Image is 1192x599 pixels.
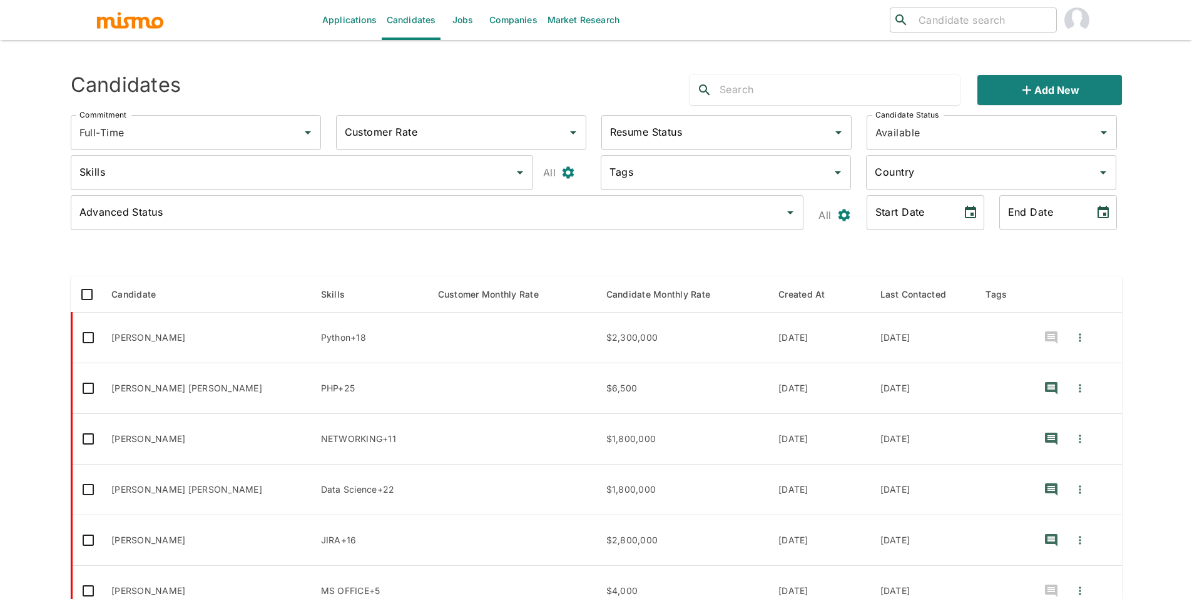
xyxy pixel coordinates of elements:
[438,287,555,302] span: Customer Monthly Rate
[71,73,181,98] h4: Candidates
[596,363,768,414] td: $6,500
[101,363,311,414] td: [PERSON_NAME] [PERSON_NAME]
[1091,200,1116,225] button: Choose date
[870,465,976,515] td: [DATE]
[321,382,418,395] p: PHP, Ruby, MySQL, Ionic, Node.js, Cassandra, ReactJS, React, Golang, JavaScript, Ruby on Rails, T...
[596,465,768,515] td: $1,800,000
[111,287,172,302] span: Candidate
[1066,475,1094,505] button: Quick Actions
[782,204,799,221] button: Open
[596,313,768,363] td: $2,300,000
[690,75,720,105] button: search
[1064,8,1089,33] img: Paola Pacheco
[321,483,418,496] p: Data Science, Citrix, SAP, VPN, Agile, SCRUM, Nagios, Change Management, Vmware, JIRA, ServiceNow...
[606,287,727,302] span: Candidate Monthly Rate
[1066,525,1094,555] button: Quick Actions
[1036,525,1066,555] button: recent-notes
[101,515,311,566] td: [PERSON_NAME]
[976,276,1026,313] th: Tags
[96,11,165,29] img: logo
[778,287,842,302] span: Created At
[958,200,983,225] button: Choose date
[596,515,768,566] td: $2,800,000
[596,414,768,465] td: $1,800,000
[830,124,847,141] button: Open
[299,124,317,141] button: Open
[977,75,1121,105] button: Add new
[1066,323,1094,353] button: Quick Actions
[870,363,976,414] td: [DATE]
[1066,373,1094,403] button: Quick Actions
[1066,424,1094,454] button: Quick Actions
[1036,373,1066,403] button: recent-notes
[1036,475,1066,505] button: recent-notes
[818,206,831,224] p: All
[870,276,976,313] th: Last Contacted
[768,414,870,465] td: [DATE]
[101,465,311,515] td: [PERSON_NAME] [PERSON_NAME]
[511,164,529,181] button: Open
[999,195,1086,230] input: MM/DD/YYYY
[914,11,1051,29] input: Candidate search
[101,313,311,363] td: [PERSON_NAME]
[311,276,428,313] th: Skills
[321,331,418,344] p: Python, SQL, Oracle, DATA VISUALIZATION, ETL, Tableau, Redshift, SAS, JIRA, Pandas, Microsoft SQL...
[321,433,418,445] p: NETWORKING, WEB SERVICES, DHCP, Vmware, VPN, ANDROID, IOS, CISCO, DATA ANALYTICS, Graphical User ...
[543,164,556,181] p: All
[768,313,870,363] td: [DATE]
[1095,124,1113,141] button: Open
[870,313,976,363] td: [DATE]
[1094,164,1112,181] button: Open
[321,585,418,597] p: MS OFFICE, CRM, API, Agile, Confluence, JIRA
[829,164,847,181] button: Open
[720,80,960,100] input: Search
[321,534,418,546] p: JIRA, HTML, SELENIUM, Selenium Webdriver, API, JSON, DEV OPS, Devops, Java, SCRUM, Tivoli, Jmeter...
[768,465,870,515] td: [DATE]
[768,363,870,414] td: [DATE]
[867,195,953,230] input: MM/DD/YYYY
[101,414,311,465] td: [PERSON_NAME]
[870,515,976,566] td: [DATE]
[768,515,870,566] td: [DATE]
[875,109,939,120] label: Candidate Status
[870,414,976,465] td: [DATE]
[1036,424,1066,454] button: recent-notes
[79,109,126,120] label: Commitment
[1036,323,1066,353] button: recent-notes
[564,124,582,141] button: Open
